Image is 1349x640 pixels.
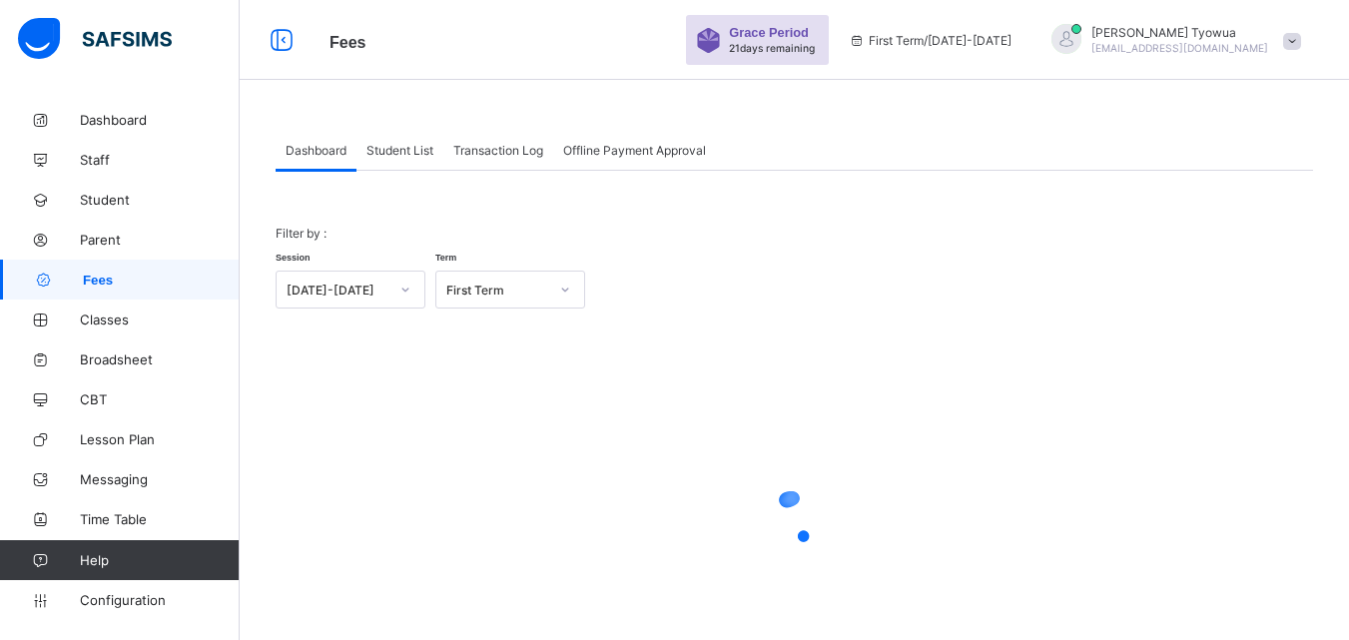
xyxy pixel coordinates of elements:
span: Grace Period [729,25,809,40]
span: Transaction Log [453,143,543,158]
span: Term [435,253,456,263]
span: Parent [80,232,240,248]
span: CBT [80,391,240,407]
span: Broadsheet [80,351,240,367]
span: Fees [83,273,240,288]
img: safsims [18,18,172,60]
span: [EMAIL_ADDRESS][DOMAIN_NAME] [1091,42,1268,54]
div: First Term [446,283,548,298]
span: [PERSON_NAME] Tyowua [1091,25,1268,40]
span: Offline Payment Approval [563,143,706,158]
span: 21 days remaining [729,42,815,54]
span: Dashboard [80,112,240,128]
span: Messaging [80,471,240,487]
span: session/term information [849,33,1012,48]
span: Filter by : [276,226,327,241]
span: Lesson Plan [80,431,240,447]
div: [DATE]-[DATE] [287,283,388,298]
span: Dashboard [286,143,346,158]
img: sticker-purple.71386a28dfed39d6af7621340158ba97.svg [696,28,721,53]
span: Time Table [80,511,240,527]
span: Student [80,192,240,208]
span: Classes [80,312,240,327]
div: LorettaTyowua [1031,24,1311,57]
span: Student List [366,143,433,158]
span: Fees [330,34,365,51]
span: Help [80,552,239,568]
span: Configuration [80,592,239,608]
span: Session [276,253,311,263]
span: Staff [80,152,240,168]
